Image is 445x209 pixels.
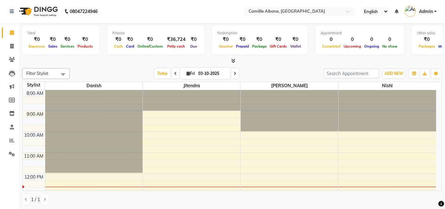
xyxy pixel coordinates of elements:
span: Gift Cards [268,44,289,49]
div: 11:00 AM [23,153,45,160]
div: ₹0 [417,36,437,43]
div: 0 [363,36,381,43]
div: ₹0 [124,36,136,43]
span: Today [155,69,170,78]
div: ₹0 [217,36,234,43]
div: ₹36,724 [164,36,188,43]
span: Ongoing [363,44,381,49]
span: Jitendra [143,82,240,90]
div: 9:00 AM [26,111,45,118]
input: Search Appointment [324,69,379,78]
span: ADD NEW [385,71,403,76]
span: No show [381,44,399,49]
div: 12:00 PM [23,174,45,180]
div: 10:00 AM [23,132,45,139]
div: ₹0 [47,36,59,43]
div: Total [27,30,94,36]
img: logo [16,3,60,20]
button: ADD NEW [383,69,405,78]
div: ₹0 [112,36,124,43]
span: Online/Custom [136,44,164,49]
div: ₹0 [136,36,164,43]
span: Services [59,44,76,49]
div: 0 [321,36,342,43]
span: Voucher [217,44,234,49]
div: ₹0 [268,36,289,43]
span: [PERSON_NAME] [241,82,338,90]
span: Prepaid [234,44,251,49]
span: Admin [419,8,433,15]
div: ₹0 [289,36,302,43]
div: ₹0 [76,36,94,43]
div: Stylist [22,82,45,88]
div: ₹0 [59,36,76,43]
span: 1 / 1 [31,196,40,203]
span: Package [251,44,268,49]
span: Expenses [27,44,47,49]
span: Danish [45,82,143,90]
span: Filter Stylist [26,71,48,76]
input: 2025-10-03 [196,69,228,78]
span: Due [189,44,199,49]
div: 0 [342,36,363,43]
div: ₹0 [188,36,199,43]
span: Completed [321,44,342,49]
div: Redemption [217,30,302,36]
span: Card [124,44,136,49]
div: 0 [381,36,399,43]
div: ₹0 [234,36,251,43]
div: 8:00 AM [26,90,45,97]
span: Products [76,44,94,49]
span: Petty cash [166,44,187,49]
b: 08047224946 [70,3,98,20]
span: Sales [47,44,59,49]
span: Wallet [289,44,302,49]
img: Admin [405,6,416,17]
span: Upcoming [342,44,363,49]
span: Packages [417,44,437,49]
span: Cash [112,44,124,49]
div: Appointment [321,30,399,36]
span: Fri [185,71,196,76]
div: Finance [112,30,199,36]
div: ₹0 [251,36,268,43]
span: Nishi [339,82,436,90]
div: ₹0 [27,36,47,43]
